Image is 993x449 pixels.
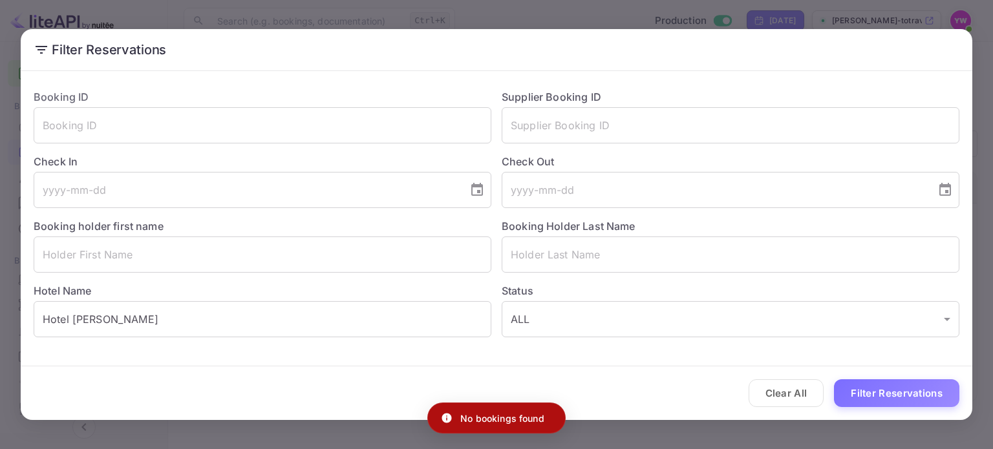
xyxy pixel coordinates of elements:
[749,379,824,407] button: Clear All
[502,283,959,298] label: Status
[34,301,491,337] input: Hotel Name
[834,379,959,407] button: Filter Reservations
[34,154,491,169] label: Check In
[34,90,89,103] label: Booking ID
[502,154,959,169] label: Check Out
[34,236,491,273] input: Holder First Name
[460,412,544,425] p: No bookings found
[502,172,927,208] input: yyyy-mm-dd
[502,236,959,273] input: Holder Last Name
[502,107,959,143] input: Supplier Booking ID
[34,172,459,208] input: yyyy-mm-dd
[34,284,92,297] label: Hotel Name
[502,220,635,233] label: Booking Holder Last Name
[21,29,972,70] h2: Filter Reservations
[932,177,958,203] button: Choose date
[34,107,491,143] input: Booking ID
[34,220,164,233] label: Booking holder first name
[502,301,959,337] div: ALL
[464,177,490,203] button: Choose date
[502,90,601,103] label: Supplier Booking ID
